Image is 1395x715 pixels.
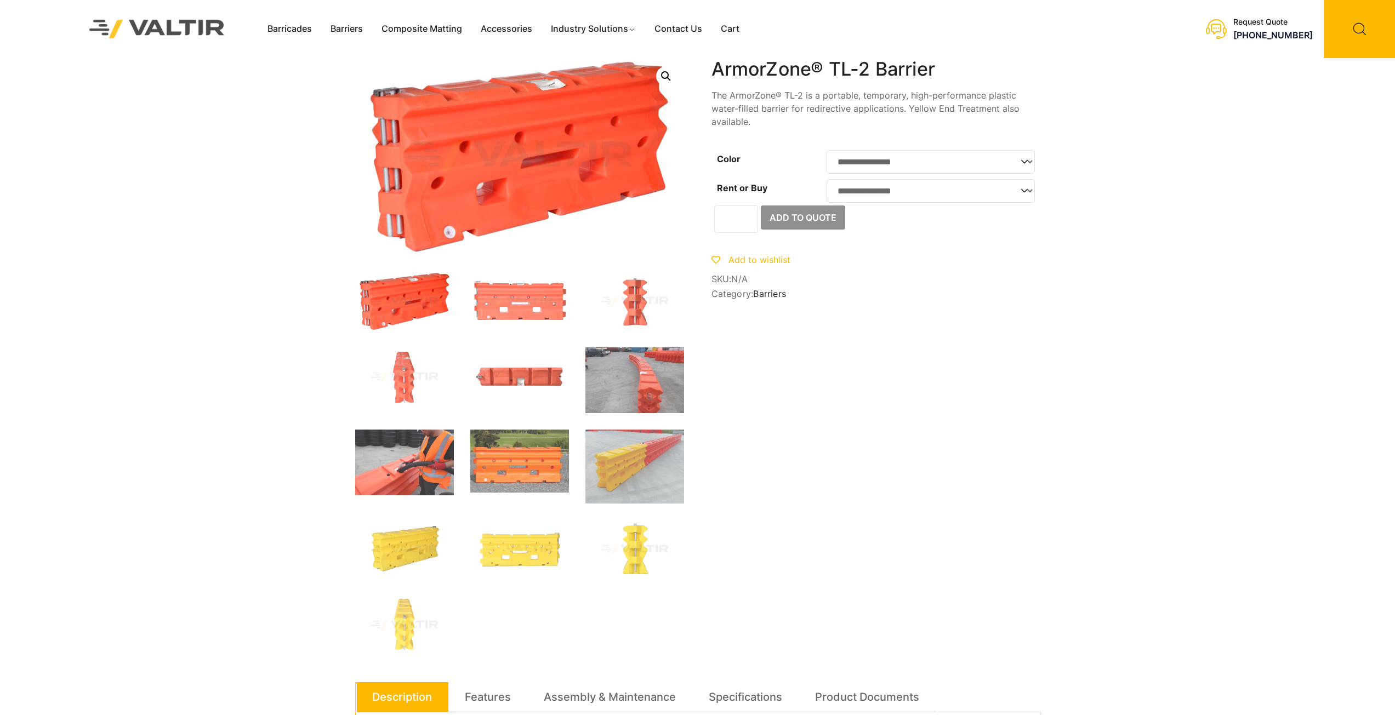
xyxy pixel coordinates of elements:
a: Add to wishlist [711,254,790,265]
div: Request Quote [1233,18,1313,27]
a: Product Documents [815,682,919,712]
button: Add to Quote [761,205,845,230]
a: Specifications [709,682,782,712]
img: Valtir Rentals [75,5,239,52]
h1: ArmorZone® TL-2 Barrier [711,58,1040,81]
a: Barricades [258,21,321,37]
span: N/A [731,273,748,284]
img: CIMG8790-2-scaled-1.jpg [585,430,684,504]
a: [PHONE_NUMBER] [1233,30,1313,41]
a: Composite Matting [372,21,471,37]
a: Barriers [321,21,372,37]
img: ArmorZone_Org_3Q.jpg [355,272,454,331]
label: Rent or Buy [717,182,767,193]
span: Add to wishlist [728,254,790,265]
img: IMG_8185-scaled-1.jpg [355,430,454,495]
a: Industry Solutions [542,21,645,37]
a: Cart [711,21,749,37]
span: Category: [711,289,1040,299]
a: Description [372,682,432,712]
a: Contact Us [645,21,711,37]
img: ArmorZone-main-image-scaled-1.jpg [470,430,569,493]
img: Armorzone_Yellow_Top.jpg [355,596,454,655]
img: Armorzone_Org_Side.jpg [585,272,684,331]
a: Accessories [471,21,542,37]
img: Armorzone_Org_Top.jpg [470,347,569,407]
span: SKU: [711,274,1040,284]
img: Armorzone_Yellow_3Q.jpg [355,520,454,579]
img: Armorzone_Org_x1.jpg [355,347,454,407]
img: Armorzone_Yellow_Side.jpg [585,520,684,579]
label: Color [717,153,741,164]
input: Product quantity [714,205,758,233]
a: Barriers [753,288,786,299]
img: Armorzone_Org_Front.jpg [470,272,569,331]
img: Armorzone_Yellow_Front.jpg [470,520,569,579]
img: IMG_8193-scaled-1.jpg [585,347,684,413]
p: The ArmorZone® TL-2 is a portable, temporary, high-performance plastic water-filled barrier for r... [711,89,1040,128]
a: Assembly & Maintenance [544,682,676,712]
a: Features [465,682,511,712]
